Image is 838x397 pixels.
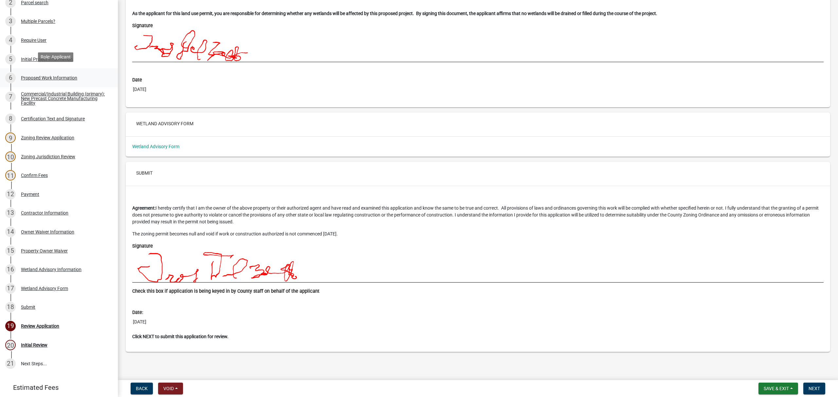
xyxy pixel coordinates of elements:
[764,386,789,391] span: Save & Exit
[21,19,55,24] div: Multiple Parcels?
[21,267,82,272] div: Wetland Advisory Information
[21,0,48,5] div: Parcel search
[758,383,798,394] button: Save & Exit
[132,334,228,339] strong: Click NEXT to submit this application for review.
[21,192,39,197] div: Payment
[131,118,199,129] button: Wetland Advisory Form
[5,246,16,256] div: 15
[131,167,158,179] button: Submit
[136,386,148,391] span: Back
[163,386,174,391] span: Void
[5,264,16,275] div: 16
[5,283,16,294] div: 17
[5,151,16,162] div: 10
[803,383,825,394] button: Next
[21,230,74,234] div: Owner Waiver Information
[132,78,142,82] label: Date
[5,227,16,237] div: 14
[132,231,824,237] p: The zoning permit becomes null and void if work or construction authorized is not commenced [DATE].
[21,305,35,309] div: Submit
[5,170,16,181] div: 11
[21,135,74,140] div: Zoning Review Application
[132,144,179,149] a: Wetland Advisory Form
[158,383,183,394] button: Void
[132,289,319,294] label: Check this box if application is being keyed in by County staff on behalf of the applicant
[132,244,153,249] label: Signature
[809,386,820,391] span: Next
[5,54,16,64] div: 5
[132,250,469,282] img: veqoAAAAABJRU5ErkJggg==
[5,321,16,331] div: 19
[5,73,16,83] div: 6
[21,92,107,105] div: Commercial/Industrial Building (primary): New Precast Concrete Manufacturing Facility
[21,116,85,121] div: Certification Text and Signature
[21,38,46,43] div: Require User
[5,302,16,312] div: 18
[21,76,77,80] div: Proposed Work Information
[21,343,47,347] div: Initial Review
[5,340,16,350] div: 20
[5,113,16,124] div: 8
[131,383,153,394] button: Back
[132,11,657,16] strong: As the applicant for this land use permit, you are responsible for determining whether any wetlan...
[132,205,824,225] p: I hereby certify that I am the owner of the above property or their authorized agent and have rea...
[38,52,73,62] div: Role: Applicant
[21,154,75,159] div: Zoning Jurisdiction Review
[132,205,155,211] strong: Agreement:
[5,16,16,26] div: 3
[21,286,68,291] div: Wetland Advisory Form
[5,35,16,45] div: 4
[5,189,16,199] div: 12
[132,29,469,62] img: +YEFAoAAAABklEQVQDAAcXmiJsEsVWAAAAAElFTkSuQmCC
[21,324,59,328] div: Review Application
[5,381,107,394] a: Estimated Fees
[21,211,68,215] div: Contractor Information
[132,310,143,315] label: Date:
[132,24,153,28] label: Signature
[5,132,16,143] div: 9
[21,249,68,253] div: Property Owner Waiver
[21,57,73,61] div: Initial Project Information
[5,208,16,218] div: 13
[21,173,48,178] div: Confirm Fees
[5,92,16,102] div: 7
[5,358,16,369] div: 21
